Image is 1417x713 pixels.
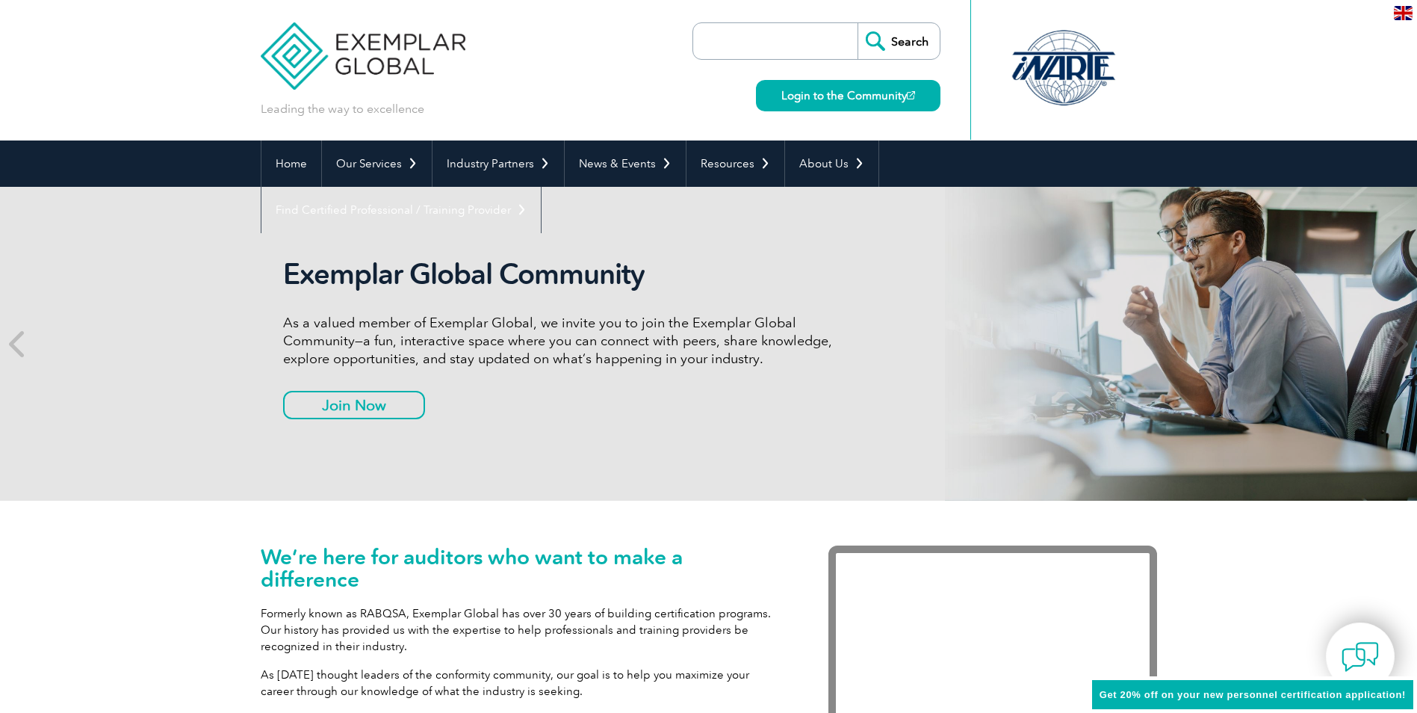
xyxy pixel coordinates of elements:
img: open_square.png [907,91,915,99]
a: News & Events [565,141,686,187]
img: contact-chat.png [1342,638,1379,676]
a: About Us [785,141,878,187]
a: Login to the Community [756,80,940,111]
span: Get 20% off on your new personnel certification application! [1100,689,1406,700]
h1: We’re here for auditors who want to make a difference [261,546,784,590]
p: As a valued member of Exemplar Global, we invite you to join the Exemplar Global Community—a fun,... [283,314,843,368]
a: Join Now [283,391,425,419]
h2: Exemplar Global Community [283,257,843,291]
p: Leading the way to excellence [261,101,424,117]
img: en [1394,6,1413,20]
a: Industry Partners [432,141,564,187]
a: Our Services [322,141,432,187]
a: Home [261,141,321,187]
p: Formerly known as RABQSA, Exemplar Global has over 30 years of building certification programs. O... [261,605,784,655]
a: Resources [686,141,784,187]
input: Search [858,23,940,59]
p: As [DATE] thought leaders of the conformity community, our goal is to help you maximize your care... [261,667,784,700]
a: Find Certified Professional / Training Provider [261,187,541,233]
